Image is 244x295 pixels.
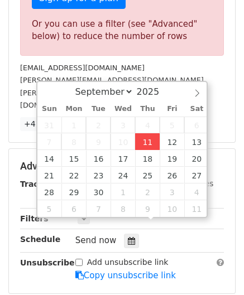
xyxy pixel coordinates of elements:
span: September 4, 2025 [135,117,160,133]
span: September 12, 2025 [160,133,184,150]
span: September 25, 2025 [135,167,160,183]
span: Tue [86,105,111,113]
span: September 8, 2025 [61,133,86,150]
span: September 30, 2025 [86,183,111,200]
iframe: Chat Widget [188,241,244,295]
span: September 27, 2025 [184,167,209,183]
span: September 5, 2025 [160,117,184,133]
small: [PERSON_NAME][EMAIL_ADDRESS][PERSON_NAME][DOMAIN_NAME] [20,89,203,110]
span: Sun [37,105,62,113]
span: September 16, 2025 [86,150,111,167]
strong: Tracking [20,180,58,188]
span: September 26, 2025 [160,167,184,183]
h5: Advanced [20,160,224,172]
span: October 1, 2025 [111,183,135,200]
span: Wed [111,105,135,113]
span: Mon [61,105,86,113]
span: October 9, 2025 [135,200,160,217]
span: September 7, 2025 [37,133,62,150]
div: Or you can use a filter (see "Advanced" below) to reduce the number of rows [32,18,212,43]
span: Fri [160,105,184,113]
span: September 13, 2025 [184,133,209,150]
span: September 15, 2025 [61,150,86,167]
span: September 20, 2025 [184,150,209,167]
span: Thu [135,105,160,113]
span: September 21, 2025 [37,167,62,183]
span: September 18, 2025 [135,150,160,167]
span: September 9, 2025 [86,133,111,150]
span: September 1, 2025 [61,117,86,133]
span: September 10, 2025 [111,133,135,150]
span: September 29, 2025 [61,183,86,200]
span: October 11, 2025 [184,200,209,217]
label: Add unsubscribe link [87,257,169,268]
span: September 11, 2025 [135,133,160,150]
span: September 17, 2025 [111,150,135,167]
span: Sat [184,105,209,113]
span: October 10, 2025 [160,200,184,217]
span: September 22, 2025 [61,167,86,183]
span: October 3, 2025 [160,183,184,200]
a: Copy unsubscribe link [75,270,176,281]
span: September 2, 2025 [86,117,111,133]
span: August 31, 2025 [37,117,62,133]
a: +47 more [20,117,67,131]
span: October 4, 2025 [184,183,209,200]
strong: Unsubscribe [20,258,75,267]
span: Send now [75,235,117,245]
span: September 28, 2025 [37,183,62,200]
strong: Schedule [20,235,60,244]
input: Year [133,86,174,97]
small: [EMAIL_ADDRESS][DOMAIN_NAME] [20,64,145,72]
strong: Filters [20,214,49,223]
span: September 23, 2025 [86,167,111,183]
span: September 24, 2025 [111,167,135,183]
span: September 3, 2025 [111,117,135,133]
span: October 8, 2025 [111,200,135,217]
span: October 2, 2025 [135,183,160,200]
small: [PERSON_NAME][EMAIL_ADDRESS][DOMAIN_NAME] [20,76,204,84]
span: September 19, 2025 [160,150,184,167]
span: September 14, 2025 [37,150,62,167]
span: October 7, 2025 [86,200,111,217]
span: October 6, 2025 [61,200,86,217]
span: September 6, 2025 [184,117,209,133]
span: October 5, 2025 [37,200,62,217]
